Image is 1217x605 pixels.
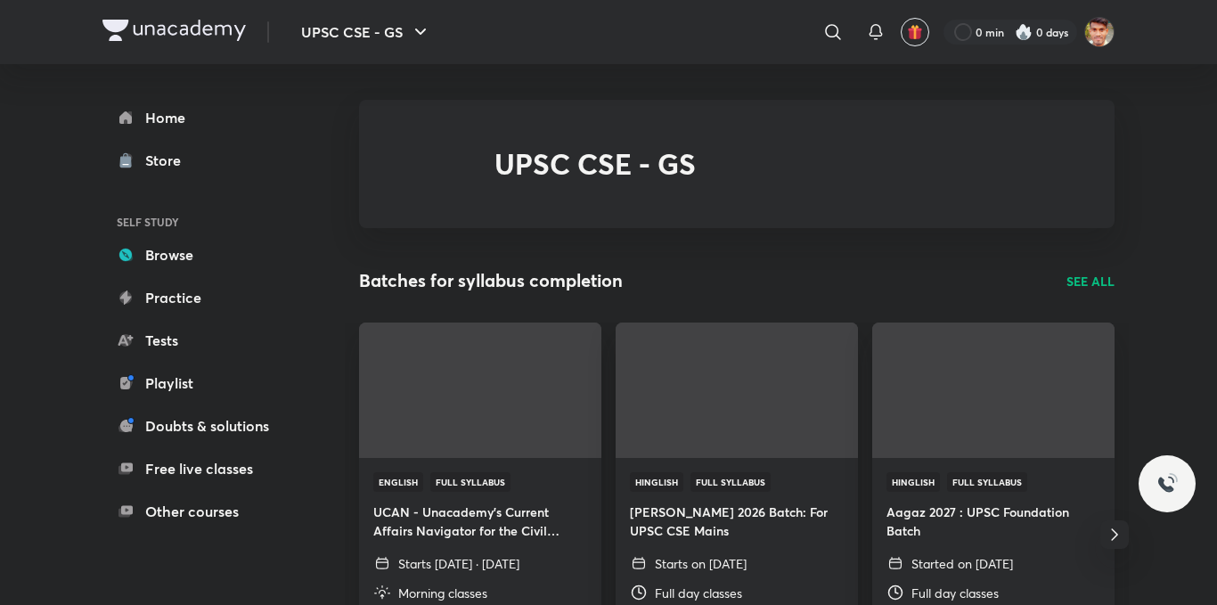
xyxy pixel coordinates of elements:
[886,472,940,492] span: Hinglish
[102,143,309,178] a: Store
[290,14,442,50] button: UPSC CSE - GS
[102,207,309,237] h6: SELF STUDY
[655,554,747,573] p: Starts on [DATE]
[430,472,510,492] span: Full Syllabus
[398,554,519,573] p: Starts [DATE] · [DATE]
[102,494,309,529] a: Other courses
[911,554,1013,573] p: Started on [DATE]
[373,472,423,492] span: English
[402,135,459,192] img: UPSC CSE - GS
[1156,473,1178,495] img: ttu
[870,321,1116,459] img: Thumbnail
[886,503,1100,540] h4: Aagaz 2027 : UPSC Foundation Batch
[630,472,683,492] span: Hinglish
[102,323,309,358] a: Tests
[911,584,999,602] p: Full day classes
[356,321,603,459] img: Thumbnail
[102,451,309,486] a: Free live classes
[145,150,192,171] div: Store
[373,503,587,540] h4: UCAN - Unacademy's Current Affairs Navigator for the Civil Services Examination
[102,20,246,45] a: Company Logo
[494,147,696,181] h2: UPSC CSE - GS
[102,365,309,401] a: Playlist
[359,267,623,294] h2: Batches for syllabus completion
[907,24,923,40] img: avatar
[655,584,742,602] p: Full day classes
[1084,17,1115,47] img: Vishal Gaikwad
[102,237,309,273] a: Browse
[630,503,844,540] h4: [PERSON_NAME] 2026 Batch: For UPSC CSE Mains
[102,408,309,444] a: Doubts & solutions
[613,321,860,459] img: Thumbnail
[1066,272,1115,290] a: SEE ALL
[1015,23,1033,41] img: streak
[398,584,487,602] p: Morning classes
[102,100,309,135] a: Home
[947,472,1027,492] span: Full Syllabus
[901,18,929,46] button: avatar
[102,20,246,41] img: Company Logo
[102,280,309,315] a: Practice
[690,472,771,492] span: Full Syllabus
